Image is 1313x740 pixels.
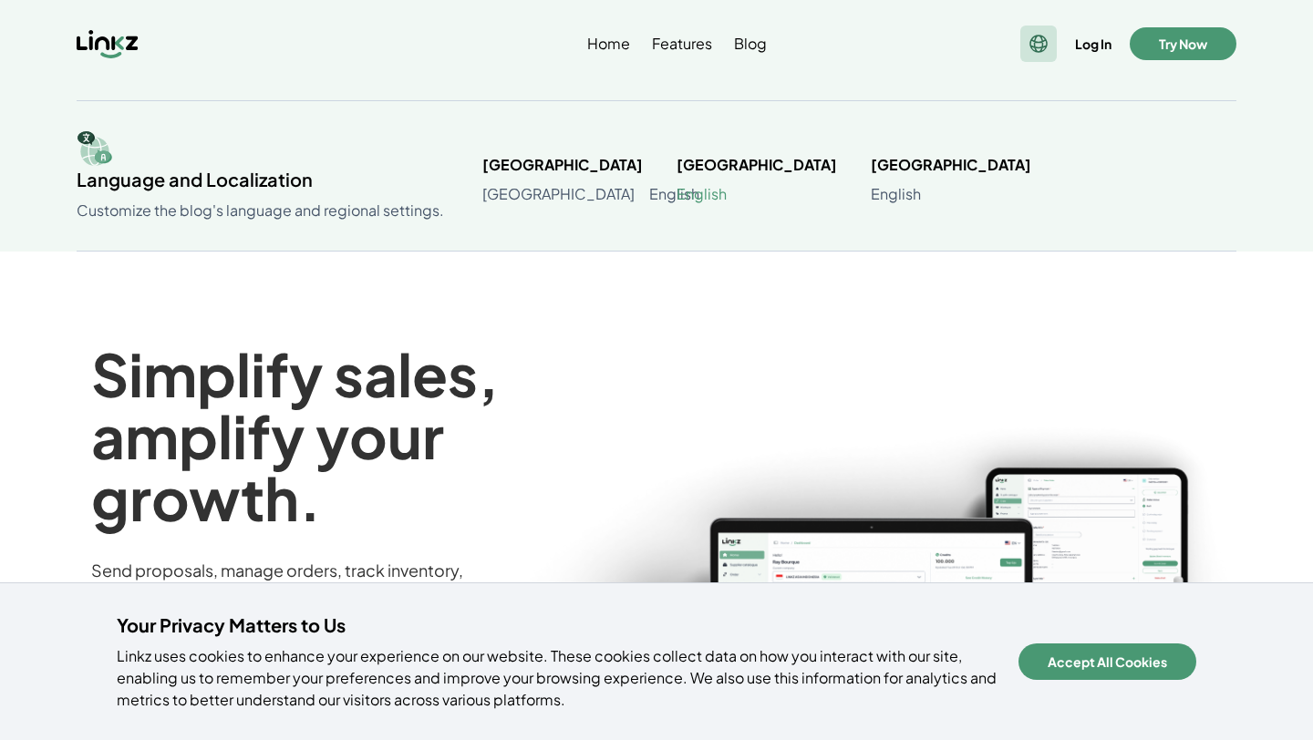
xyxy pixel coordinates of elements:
[117,645,997,711] p: Linkz uses cookies to enhance your experience on our website. These cookies collect data on how y...
[77,29,139,58] img: Linkz logo
[677,154,849,176] h2: [GEOGRAPHIC_DATA]
[91,343,543,529] h1: Simplify sales, amplify your growth.
[734,33,767,55] span: Blog
[77,130,113,167] img: Regional Languages
[871,154,1043,176] h2: [GEOGRAPHIC_DATA]
[77,200,453,221] p: Customize the blog's language and regional settings.
[482,154,655,176] h2: [GEOGRAPHIC_DATA]
[652,33,712,55] span: Features
[584,33,634,55] a: Home
[871,183,921,205] a: English
[587,33,630,55] span: Home
[1071,31,1115,57] button: Log In
[1130,27,1236,60] button: Try Now
[648,33,716,55] a: Features
[649,183,699,205] a: English
[730,33,770,55] a: Blog
[482,183,635,205] a: [GEOGRAPHIC_DATA]
[1018,643,1196,680] button: Accept All Cookies
[677,183,727,205] a: English
[117,612,997,638] h4: Your Privacy Matters to Us
[77,167,453,192] h2: Language and Localization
